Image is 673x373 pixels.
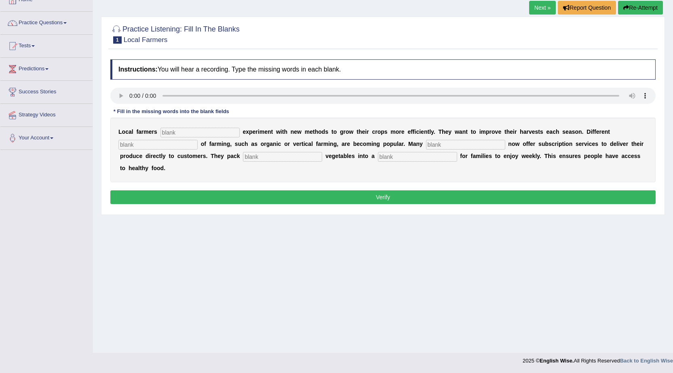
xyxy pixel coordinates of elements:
b: o [284,141,288,147]
b: l [347,153,348,159]
h4: You will hear a recording. Type the missing words in each blank. [110,59,656,80]
b: i [365,129,367,135]
b: u [393,141,397,147]
b: e [357,141,360,147]
b: a [340,153,344,159]
input: blank [426,140,505,150]
b: w [455,129,459,135]
b: a [523,129,527,135]
b: n [291,129,294,135]
b: p [249,129,253,135]
b: p [390,141,394,147]
b: c [305,141,308,147]
b: n [359,153,363,159]
b: d [146,153,149,159]
b: n [605,129,608,135]
b: , [337,141,338,147]
b: L [118,129,122,135]
b: e [264,129,268,135]
b: a [230,153,234,159]
b: t [282,129,284,135]
b: e [613,141,616,147]
b: x [246,129,249,135]
b: p [559,141,562,147]
b: o [492,129,495,135]
b: g [340,129,344,135]
b: r [321,141,323,147]
b: i [304,141,305,147]
b: r [399,129,401,135]
b: i [258,129,259,135]
b: a [251,141,254,147]
b: g [332,153,335,159]
b: e [530,141,533,147]
b: r [141,129,143,135]
b: o [122,129,126,135]
b: c [241,141,245,147]
b: e [510,129,513,135]
b: w [276,129,281,135]
b: n [268,129,271,135]
b: e [546,129,550,135]
b: e [362,129,365,135]
b: e [348,153,352,159]
b: o [603,141,607,147]
b: y [448,129,451,135]
b: t [331,129,333,135]
b: f [204,141,206,147]
b: g [376,141,380,147]
b: a [129,129,132,135]
b: h [315,129,319,135]
b: t [357,129,359,135]
button: Verify [110,190,656,204]
b: a [459,129,462,135]
b: h [442,129,445,135]
b: c [589,141,592,147]
b: s [325,129,328,135]
b: f [413,129,415,135]
b: f [136,129,138,135]
b: o [523,141,526,147]
b: r [300,141,302,147]
b: c [552,141,555,147]
b: o [189,153,192,159]
b: g [333,141,337,147]
b: c [416,129,419,135]
b: u [542,141,545,147]
b: e [139,153,142,159]
b: v [620,141,623,147]
b: s [254,141,257,147]
b: o [378,129,381,135]
b: y [420,141,423,147]
b: a [569,129,572,135]
b: t [313,129,315,135]
b: f [209,141,211,147]
b: t [427,129,429,135]
b: o [473,129,476,135]
b: r [152,129,154,135]
b: o [126,153,129,159]
b: s [540,129,543,135]
b: m [217,141,222,147]
b: o [575,129,578,135]
b: e [565,129,569,135]
b: t [471,129,473,135]
b: e [596,129,599,135]
b: o [396,129,399,135]
b: r [150,153,152,159]
b: e [407,129,411,135]
b: c [177,153,181,159]
b: v [325,153,329,159]
strong: Back to English Wise [620,358,673,364]
b: r [264,141,266,147]
b: m [366,141,371,147]
b: n [424,129,428,135]
b: e [592,141,595,147]
b: g [266,141,270,147]
b: v [293,141,296,147]
b: a [342,141,345,147]
b: o [512,141,515,147]
b: n [273,141,276,147]
b: t [631,141,633,147]
b: m [323,141,328,147]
